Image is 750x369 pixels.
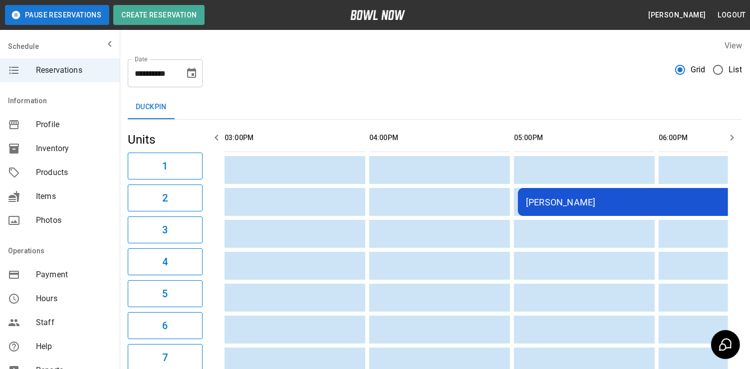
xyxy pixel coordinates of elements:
[36,143,112,155] span: Inventory
[36,293,112,305] span: Hours
[128,95,742,119] div: inventory tabs
[691,64,706,76] span: Grid
[36,167,112,179] span: Products
[162,254,168,270] h6: 4
[350,10,405,20] img: logo
[36,119,112,131] span: Profile
[128,312,203,339] button: 6
[162,318,168,334] h6: 6
[128,184,203,211] button: 2
[182,63,202,83] button: Choose date, selected date is Oct 9, 2025
[113,5,205,25] button: Create Reservation
[714,6,750,24] button: Logout
[36,214,112,226] span: Photos
[128,95,175,119] button: Duckpin
[128,280,203,307] button: 5
[162,286,168,302] h6: 5
[128,216,203,243] button: 3
[36,190,112,202] span: Items
[725,41,742,50] label: View
[5,5,109,25] button: Pause Reservations
[36,269,112,281] span: Payment
[729,64,742,76] span: List
[36,317,112,329] span: Staff
[526,197,725,207] div: [PERSON_NAME]
[128,248,203,275] button: 4
[644,6,710,24] button: [PERSON_NAME]
[162,222,168,238] h6: 3
[162,158,168,174] h6: 1
[162,190,168,206] h6: 2
[162,350,168,366] h6: 7
[36,64,112,76] span: Reservations
[128,153,203,180] button: 1
[369,124,510,152] th: 04:00PM
[128,132,203,148] h5: Units
[225,124,365,152] th: 03:00PM
[36,341,112,353] span: Help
